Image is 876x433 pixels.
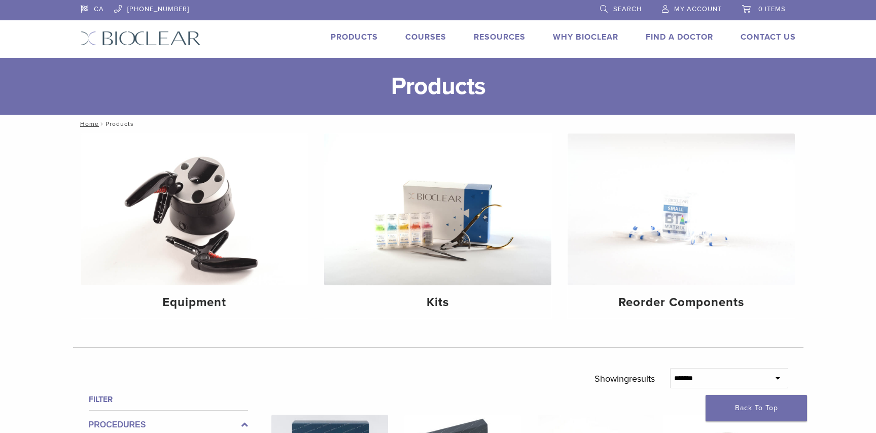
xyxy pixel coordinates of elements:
a: Products [331,32,378,42]
a: Reorder Components [568,134,795,318]
a: Kits [324,134,551,318]
a: Find A Doctor [646,32,713,42]
a: Why Bioclear [553,32,618,42]
span: / [99,121,106,126]
a: Equipment [81,134,308,318]
a: Resources [474,32,525,42]
a: Contact Us [741,32,796,42]
nav: Products [73,115,803,133]
span: 0 items [758,5,786,13]
h4: Filter [89,393,248,406]
h4: Kits [332,293,543,312]
img: Reorder Components [568,134,795,285]
a: Courses [405,32,446,42]
img: Bioclear [81,31,201,46]
span: My Account [674,5,722,13]
img: Equipment [81,134,308,285]
a: Back To Top [706,395,807,421]
p: Showing results [594,368,655,389]
h4: Reorder Components [576,293,787,312]
img: Kits [324,134,551,285]
span: Search [613,5,642,13]
label: Procedures [89,419,248,431]
a: Home [77,120,99,127]
h4: Equipment [89,293,300,312]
